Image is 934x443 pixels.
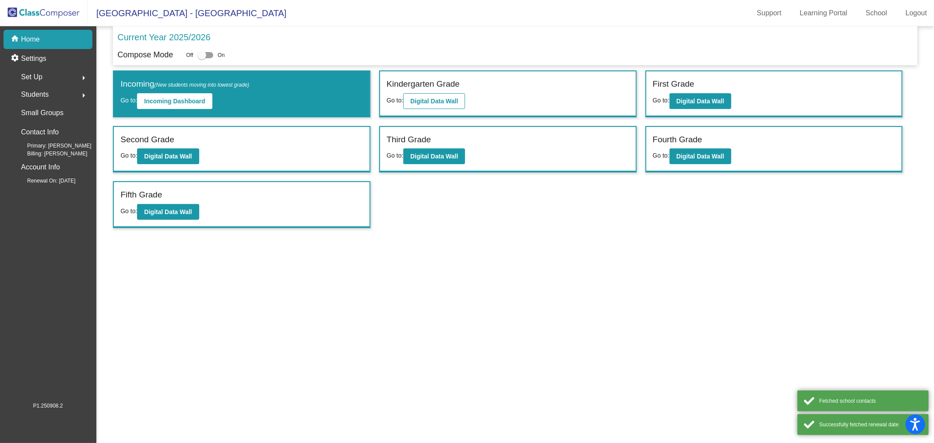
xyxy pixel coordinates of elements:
label: Third Grade [387,134,431,146]
button: Digital Data Wall [670,93,731,109]
b: Digital Data Wall [410,98,458,105]
p: Settings [21,53,46,64]
p: Contact Info [21,126,59,138]
button: Digital Data Wall [403,93,465,109]
span: Go to: [653,152,670,159]
span: Billing: [PERSON_NAME] [13,150,87,158]
p: Small Groups [21,107,63,119]
label: Kindergarten Grade [387,78,460,91]
span: Off [186,51,193,59]
b: Digital Data Wall [410,153,458,160]
span: Primary: [PERSON_NAME] [13,142,92,150]
button: Digital Data Wall [403,148,465,164]
b: Digital Data Wall [677,98,724,105]
span: Set Up [21,71,42,83]
span: Go to: [120,207,137,214]
div: Successfully fetched renewal date [819,421,922,429]
mat-icon: settings [11,53,21,64]
b: Incoming Dashboard [144,98,205,105]
p: Account Info [21,161,60,173]
span: On [218,51,225,59]
label: Fifth Grade [120,189,162,201]
p: Compose Mode [117,49,173,61]
b: Digital Data Wall [677,153,724,160]
a: Learning Portal [793,6,855,20]
mat-icon: arrow_right [78,90,89,101]
button: Digital Data Wall [137,148,199,164]
b: Digital Data Wall [144,153,192,160]
span: Go to: [653,97,670,104]
span: Go to: [120,97,137,104]
button: Digital Data Wall [670,148,731,164]
a: School [859,6,894,20]
label: First Grade [653,78,694,91]
mat-icon: home [11,34,21,45]
span: (New students moving into lowest grade) [154,82,249,88]
a: Logout [899,6,934,20]
mat-icon: arrow_right [78,73,89,83]
label: Fourth Grade [653,134,702,146]
span: [GEOGRAPHIC_DATA] - [GEOGRAPHIC_DATA] [88,6,286,20]
button: Digital Data Wall [137,204,199,220]
span: Go to: [120,152,137,159]
span: Renewal On: [DATE] [13,177,75,185]
span: Students [21,88,49,101]
button: Incoming Dashboard [137,93,212,109]
p: Current Year 2025/2026 [117,31,210,44]
label: Incoming [120,78,249,91]
div: Fetched school contacts [819,397,922,405]
span: Go to: [387,152,403,159]
span: Go to: [387,97,403,104]
b: Digital Data Wall [144,208,192,215]
label: Second Grade [120,134,174,146]
a: Support [750,6,789,20]
p: Home [21,34,40,45]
